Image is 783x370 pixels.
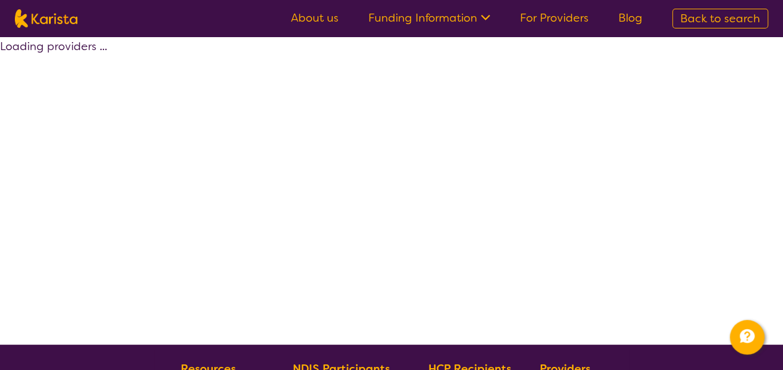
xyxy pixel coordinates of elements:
[672,9,768,28] a: Back to search
[680,11,760,26] span: Back to search
[291,11,339,25] a: About us
[730,320,764,355] button: Channel Menu
[15,9,77,28] img: Karista logo
[520,11,589,25] a: For Providers
[368,11,490,25] a: Funding Information
[618,11,642,25] a: Blog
